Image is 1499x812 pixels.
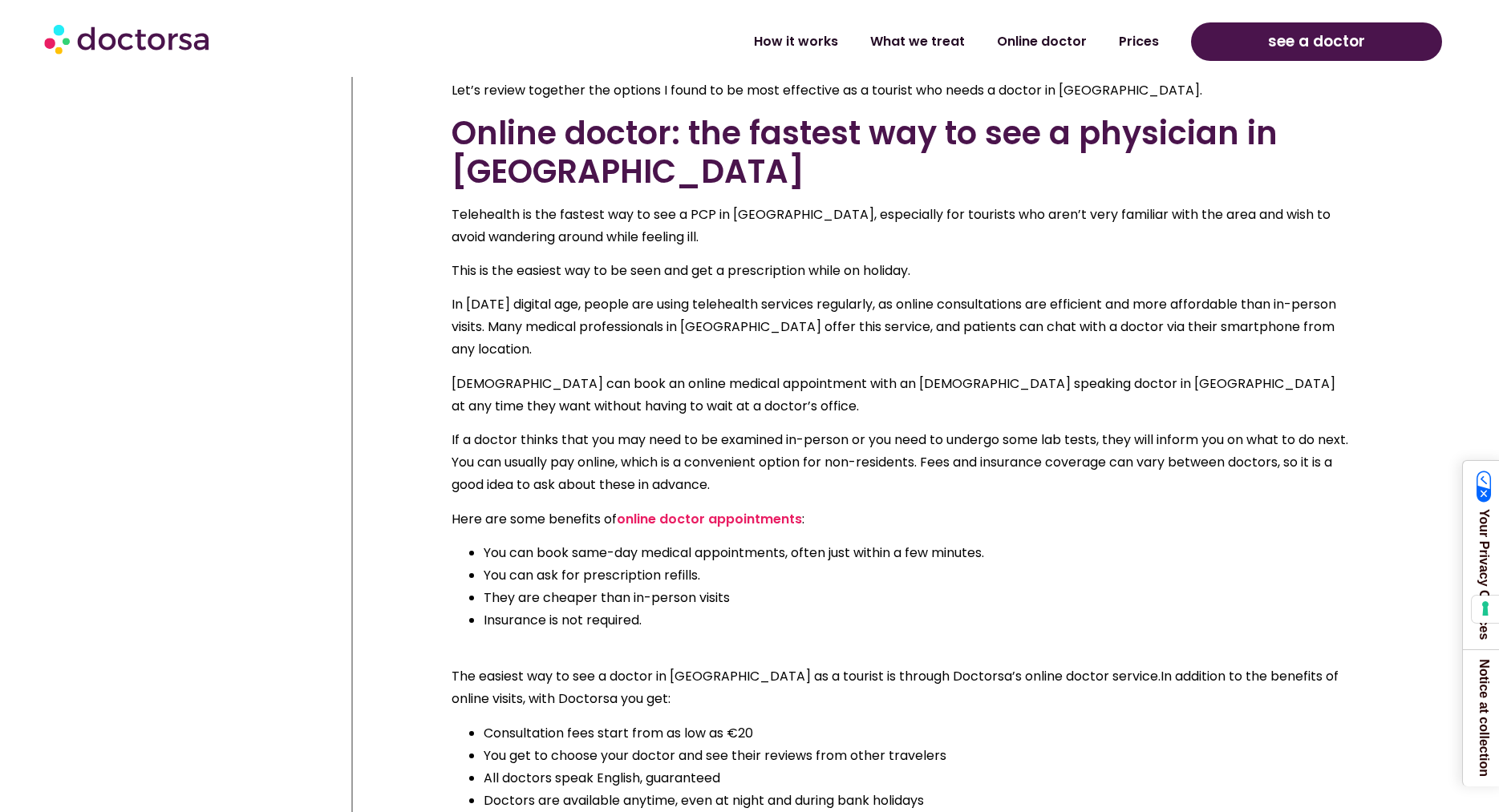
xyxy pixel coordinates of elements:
[1103,23,1175,60] a: Prices
[452,665,1350,710] p: In addition to the benefits of online visits, with Doctorsa you get:
[1191,22,1442,61] a: see a doctor
[484,790,1350,812] li: Doctors are available anytime, even at night and during bank holidays
[484,746,946,765] span: You get to choose your doctor and see their reviews from other travelers
[981,23,1103,60] a: Online doctor
[617,510,802,528] a: online doctor appointments
[452,667,1161,685] span: The easiest way to see a doctor in [GEOGRAPHIC_DATA] as a tourist is through Doctorsa’s online do...
[452,510,804,528] span: Here are some benefits of :
[484,543,984,562] span: You can book same-day medical appointments, often just within a few minutes.
[484,609,1350,632] li: Insurance is not required.
[484,724,753,742] span: Consultation fees start from as low as €20
[484,588,730,607] span: They are cheaper than in-person visits
[452,261,910,280] span: This is the easiest way to be seen and get a prescription while on holiday.
[484,769,720,787] span: All doctors speak English, guaranteed
[388,23,1176,60] nav: Menu
[452,373,1350,418] p: [DEMOGRAPHIC_DATA] can book an online medical appointment with an [DEMOGRAPHIC_DATA] speaking doc...
[452,293,1350,361] p: In [DATE] digital age, people are using telehealth services regularly, as online consultations ar...
[1472,596,1499,623] button: Your consent preferences for tracking technologies
[484,566,700,584] span: You can ask for prescription refills.
[452,205,1331,246] span: Telehealth is the fastest way to see a PCP in [GEOGRAPHIC_DATA], especially for tourists who aren...
[452,429,1350,496] p: If a doctor thinks that you may need to be examined in-person or you need to undergo some lab tes...
[854,23,981,60] a: What we treat
[738,23,854,60] a: How it works
[1268,29,1365,55] span: see a doctor
[452,114,1350,191] h2: Online doctor: the fastest way to see a physician in [GEOGRAPHIC_DATA]
[1477,471,1492,503] img: California Consumer Privacy Act (CCPA) Opt-Out Icon
[452,81,1202,99] span: Let’s review together the options I found to be most effective as a tourist who needs a doctor in...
